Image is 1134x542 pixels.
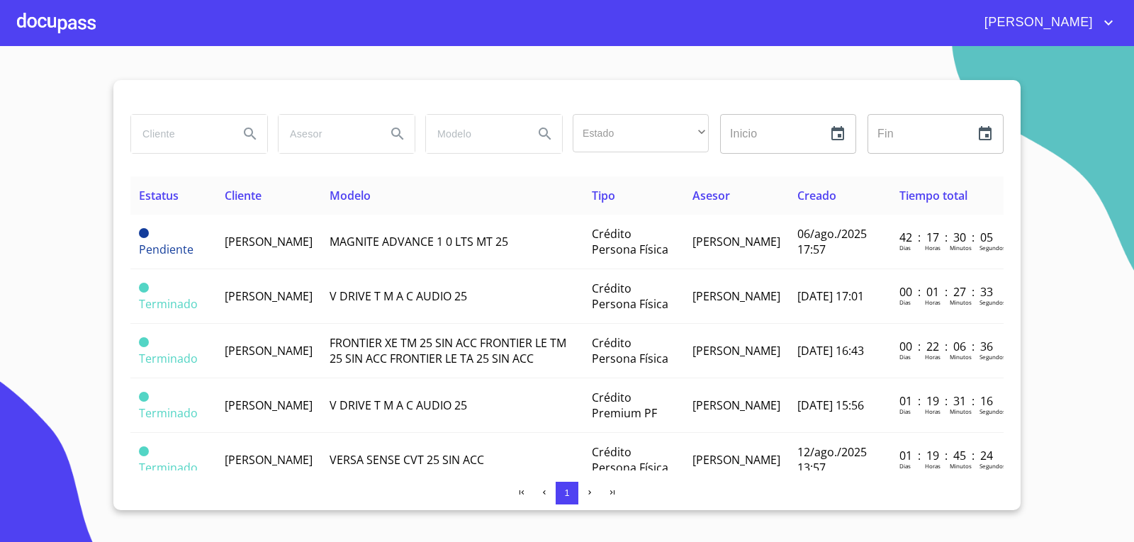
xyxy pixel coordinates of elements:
p: Minutos [950,407,972,415]
p: Horas [925,462,941,470]
span: [PERSON_NAME] [692,397,780,413]
p: Minutos [950,462,972,470]
span: [PERSON_NAME] [225,452,313,468]
span: Terminado [139,296,198,312]
span: [DATE] 15:56 [797,397,864,413]
span: Crédito Persona Física [592,226,668,257]
span: Pendiente [139,242,193,257]
button: Search [381,117,415,151]
p: 00 : 22 : 06 : 36 [899,339,995,354]
p: Minutos [950,244,972,252]
span: Crédito Persona Física [592,444,668,475]
span: Estatus [139,188,179,203]
span: Terminado [139,405,198,421]
p: Dias [899,462,911,470]
span: Terminado [139,283,149,293]
button: Search [528,117,562,151]
span: [DATE] 17:01 [797,288,864,304]
span: [PERSON_NAME] [225,343,313,358]
button: 1 [556,482,578,504]
span: [PERSON_NAME] [974,11,1100,34]
span: Terminado [139,392,149,402]
span: Terminado [139,460,198,475]
span: Terminado [139,337,149,347]
span: 1 [564,487,569,498]
div: ​ [573,114,709,152]
p: Segundos [979,407,1006,415]
span: VERSA SENSE CVT 25 SIN ACC [330,452,484,468]
p: Horas [925,298,941,306]
span: [PERSON_NAME] [692,343,780,358]
p: Segundos [979,298,1006,306]
button: account of current user [974,11,1117,34]
span: Creado [797,188,836,203]
p: Minutos [950,298,972,306]
span: V DRIVE T M A C AUDIO 25 [330,288,467,304]
input: search [131,115,228,153]
span: [PERSON_NAME] [692,452,780,468]
p: Dias [899,353,911,361]
input: search [279,115,375,153]
span: Pendiente [139,228,149,238]
span: 12/ago./2025 13:57 [797,444,867,475]
span: Tiempo total [899,188,967,203]
span: [DATE] 16:43 [797,343,864,358]
p: 00 : 01 : 27 : 33 [899,284,995,300]
p: Segundos [979,462,1006,470]
span: [PERSON_NAME] [225,234,313,249]
input: search [426,115,522,153]
span: [PERSON_NAME] [225,397,313,413]
span: [PERSON_NAME] [692,234,780,249]
span: Asesor [692,188,730,203]
span: Terminado [139,446,149,456]
span: 06/ago./2025 17:57 [797,226,867,257]
span: [PERSON_NAME] [692,288,780,304]
p: Dias [899,244,911,252]
span: [PERSON_NAME] [225,288,313,304]
span: Crédito Persona Física [592,335,668,366]
span: Tipo [592,188,615,203]
span: Terminado [139,351,198,366]
p: 42 : 17 : 30 : 05 [899,230,995,245]
p: Dias [899,407,911,415]
span: Modelo [330,188,371,203]
span: Crédito Persona Física [592,281,668,312]
p: Dias [899,298,911,306]
p: Minutos [950,353,972,361]
p: Horas [925,353,941,361]
span: Cliente [225,188,262,203]
p: Segundos [979,353,1006,361]
button: Search [233,117,267,151]
span: V DRIVE T M A C AUDIO 25 [330,397,467,413]
span: FRONTIER XE TM 25 SIN ACC FRONTIER LE TM 25 SIN ACC FRONTIER LE TA 25 SIN ACC [330,335,566,366]
p: Horas [925,407,941,415]
p: 01 : 19 : 45 : 24 [899,448,995,463]
p: Horas [925,244,941,252]
p: 01 : 19 : 31 : 16 [899,393,995,409]
span: Crédito Premium PF [592,390,657,421]
span: MAGNITE ADVANCE 1 0 LTS MT 25 [330,234,508,249]
p: Segundos [979,244,1006,252]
